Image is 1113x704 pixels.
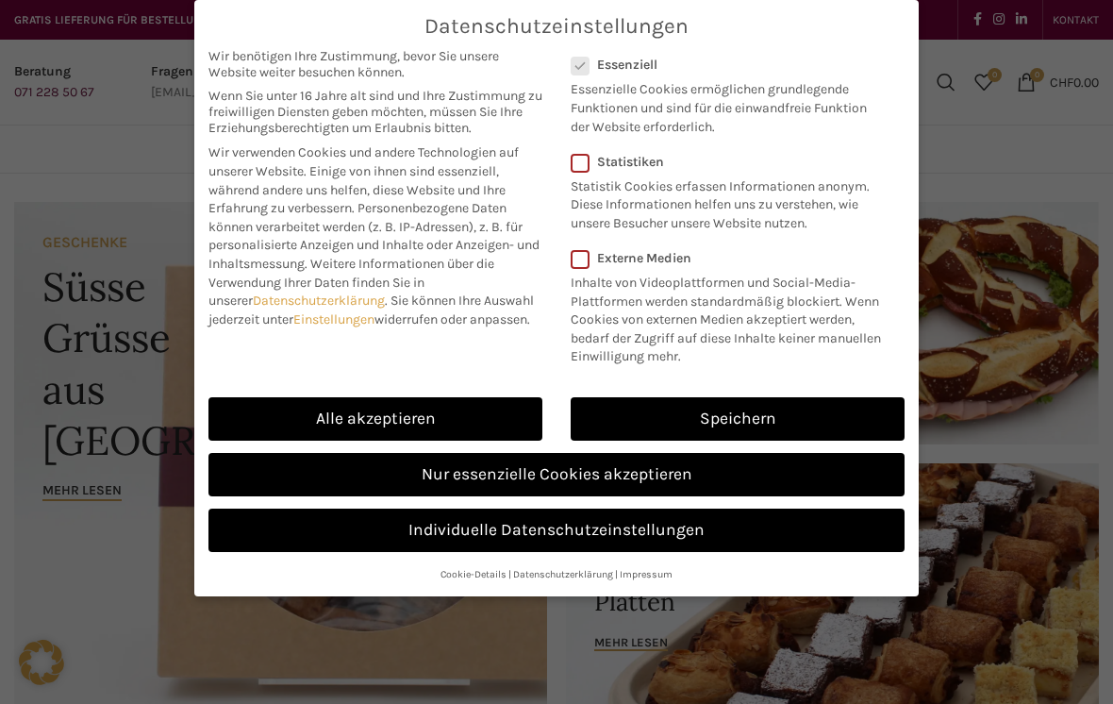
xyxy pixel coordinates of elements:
a: Cookie-Details [440,568,507,580]
a: Datenschutzerklärung [513,568,613,580]
a: Speichern [571,397,905,441]
a: Impressum [620,568,673,580]
a: Nur essenzielle Cookies akzeptieren [208,453,905,496]
span: Sie können Ihre Auswahl jederzeit unter widerrufen oder anpassen. [208,293,534,327]
span: Wir benötigen Ihre Zustimmung, bevor Sie unsere Website weiter besuchen können. [208,48,542,80]
span: Wir verwenden Cookies und andere Technologien auf unserer Website. Einige von ihnen sind essenzie... [208,144,519,216]
a: Individuelle Datenschutzeinstellungen [208,509,905,552]
a: Datenschutzerklärung [253,293,385,309]
span: Datenschutzeinstellungen [424,14,689,39]
span: Wenn Sie unter 16 Jahre alt sind und Ihre Zustimmung zu freiwilligen Diensten geben möchten, müss... [208,88,542,136]
label: Statistiken [571,154,880,170]
span: Weitere Informationen über die Verwendung Ihrer Daten finden Sie in unserer . [208,256,494,309]
p: Essenzielle Cookies ermöglichen grundlegende Funktionen und sind für die einwandfreie Funktion de... [571,73,880,136]
label: Essenziell [571,57,880,73]
a: Alle akzeptieren [208,397,542,441]
p: Inhalte von Videoplattformen und Social-Media-Plattformen werden standardmäßig blockiert. Wenn Co... [571,266,892,366]
span: Personenbezogene Daten können verarbeitet werden (z. B. IP-Adressen), z. B. für personalisierte A... [208,200,540,272]
p: Statistik Cookies erfassen Informationen anonym. Diese Informationen helfen uns zu verstehen, wie... [571,170,880,233]
label: Externe Medien [571,250,892,266]
a: Einstellungen [293,311,374,327]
